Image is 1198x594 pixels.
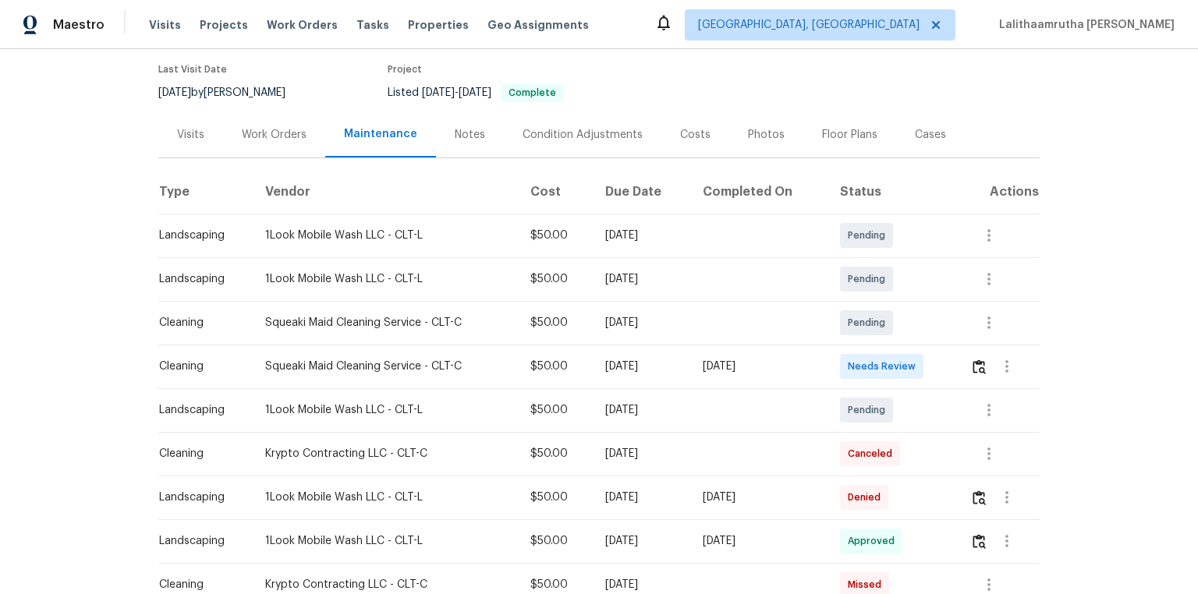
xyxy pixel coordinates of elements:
div: by [PERSON_NAME] [158,83,304,102]
div: $50.00 [530,271,580,287]
div: [DATE] [605,533,678,549]
div: $50.00 [530,359,580,374]
span: Projects [200,17,248,33]
th: Type [158,170,253,214]
th: Due Date [593,170,690,214]
span: Listed [388,87,564,98]
span: Complete [502,88,562,97]
div: Costs [680,127,711,143]
img: Review Icon [973,534,986,549]
span: Pending [848,228,891,243]
div: $50.00 [530,228,580,243]
span: Tasks [356,19,389,30]
div: Photos [748,127,785,143]
div: Cleaning [159,359,240,374]
span: Missed [848,577,888,592]
div: $50.00 [530,315,580,331]
div: Landscaping [159,402,240,418]
span: Project [388,65,422,74]
div: Cleaning [159,315,240,331]
div: 1Look Mobile Wash LLC - CLT-L [265,533,505,549]
div: Cleaning [159,577,240,592]
span: Properties [408,17,469,33]
div: $50.00 [530,533,580,549]
span: Needs Review [848,359,922,374]
span: Pending [848,402,891,418]
div: [DATE] [605,359,678,374]
div: Landscaping [159,228,240,243]
span: [DATE] [459,87,491,98]
div: 1Look Mobile Wash LLC - CLT-L [265,271,505,287]
div: [DATE] [703,533,815,549]
span: Denied [848,490,887,505]
div: [DATE] [605,228,678,243]
div: Maintenance [344,126,417,142]
div: Floor Plans [822,127,877,143]
div: Visits [177,127,204,143]
div: Work Orders [242,127,307,143]
img: Review Icon [973,490,986,505]
div: Notes [455,127,485,143]
span: Approved [848,533,901,549]
div: Cleaning [159,446,240,461]
div: [DATE] [605,446,678,461]
button: Review Icon [970,522,988,560]
span: Pending [848,315,891,331]
div: Cases [915,127,946,143]
span: Last Visit Date [158,65,227,74]
span: Pending [848,271,891,287]
div: Squeaki Maid Cleaning Service - CLT-C [265,315,505,331]
span: Maestro [53,17,105,33]
button: Review Icon [970,348,988,385]
div: Landscaping [159,490,240,505]
th: Completed On [690,170,828,214]
th: Cost [518,170,593,214]
div: [DATE] [605,490,678,505]
span: [GEOGRAPHIC_DATA], [GEOGRAPHIC_DATA] [698,17,920,33]
span: [DATE] [422,87,455,98]
button: Review Icon [970,479,988,516]
div: $50.00 [530,402,580,418]
div: $50.00 [530,577,580,592]
div: Squeaki Maid Cleaning Service - CLT-C [265,359,505,374]
div: 1Look Mobile Wash LLC - CLT-L [265,402,505,418]
div: [DATE] [703,490,815,505]
span: Geo Assignments [487,17,589,33]
div: Krypto Contracting LLC - CLT-C [265,577,505,592]
div: Landscaping [159,271,240,287]
th: Status [828,170,958,214]
div: [DATE] [605,315,678,331]
div: $50.00 [530,446,580,461]
span: Lalithaamrutha [PERSON_NAME] [993,17,1175,33]
div: [DATE] [605,402,678,418]
span: - [422,87,491,98]
div: [DATE] [605,577,678,592]
img: Review Icon [973,359,986,374]
span: [DATE] [158,87,191,98]
div: 1Look Mobile Wash LLC - CLT-L [265,490,505,505]
span: Work Orders [267,17,338,33]
span: Visits [149,17,181,33]
th: Actions [958,170,1040,214]
div: [DATE] [605,271,678,287]
span: Canceled [848,446,898,461]
div: Landscaping [159,533,240,549]
div: $50.00 [530,490,580,505]
div: 1Look Mobile Wash LLC - CLT-L [265,228,505,243]
div: Krypto Contracting LLC - CLT-C [265,446,505,461]
th: Vendor [253,170,518,214]
div: Condition Adjustments [523,127,643,143]
div: [DATE] [703,359,815,374]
